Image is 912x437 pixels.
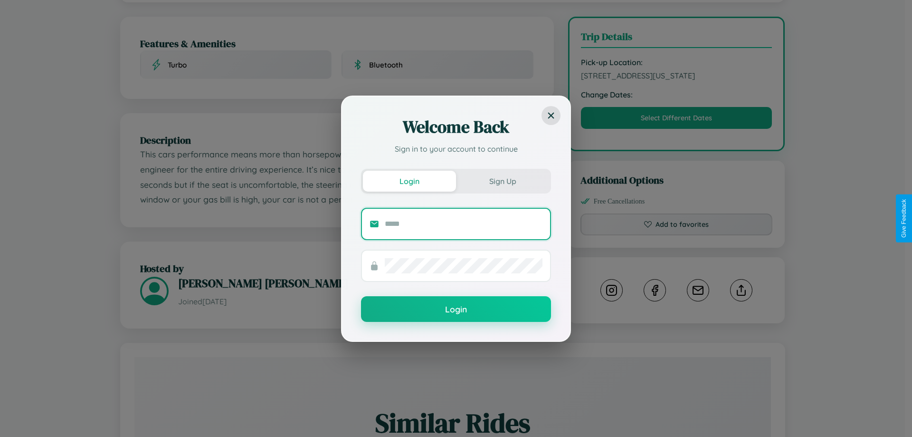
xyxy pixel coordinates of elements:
h2: Welcome Back [361,116,551,138]
div: Give Feedback [901,199,907,238]
p: Sign in to your account to continue [361,143,551,155]
button: Sign Up [456,171,549,192]
button: Login [363,171,456,192]
button: Login [361,296,551,322]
